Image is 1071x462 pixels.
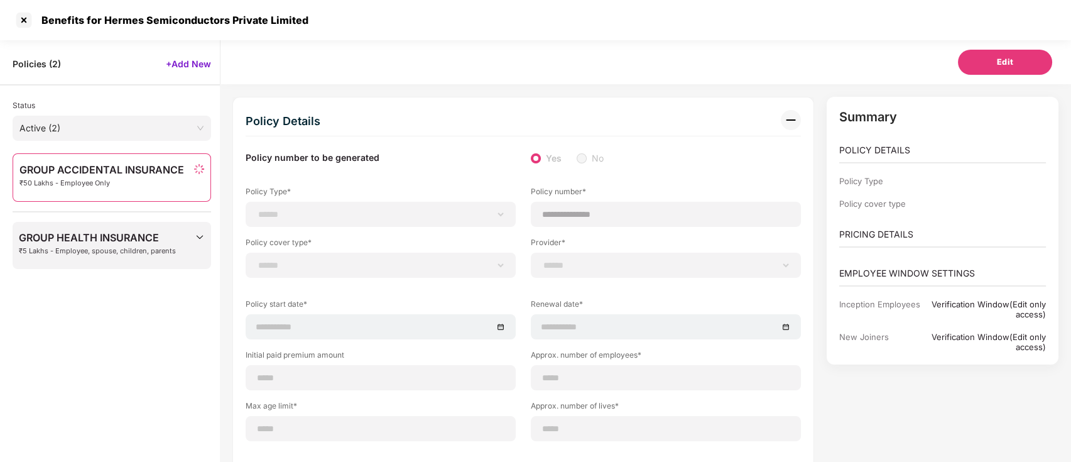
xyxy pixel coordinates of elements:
span: No [587,151,609,165]
div: Benefits for Hermes Semiconductors Private Limited [34,14,308,26]
img: svg+xml;base64,PHN2ZyB3aWR0aD0iMzIiIGhlaWdodD0iMzIiIHZpZXdCb3g9IjAgMCAzMiAzMiIgZmlsbD0ibm9uZSIgeG... [781,110,801,130]
label: Initial paid premium amount [246,349,516,365]
label: Policy number* [531,186,801,202]
label: Max age limit* [246,400,516,416]
div: Policy Details [246,110,320,133]
label: Approx. number of lives* [531,400,801,416]
p: PRICING DETAILS [839,228,1046,241]
label: Policy start date* [246,299,516,314]
div: Policy cover type [839,199,925,209]
span: Edit [997,56,1014,69]
span: ₹50 Lakhs - Employee Only [19,179,184,187]
label: Renewal date* [531,299,801,314]
span: GROUP ACCIDENTAL INSURANCE [19,164,184,175]
p: POLICY DETAILS [839,143,1046,157]
span: Policies ( 2 ) [13,58,61,70]
span: Status [13,101,35,110]
button: Edit [958,50,1052,75]
span: GROUP HEALTH INSURANCE [19,232,176,243]
label: Policy number to be generated [246,151,379,165]
p: EMPLOYEE WINDOW SETTINGS [839,267,1046,280]
label: Policy Type* [246,186,516,202]
label: Approx. number of employees* [531,349,801,365]
div: Policy Type [839,176,925,186]
div: New Joiners [839,332,925,352]
span: +Add New [166,58,211,70]
span: Yes [541,151,567,165]
img: svg+xml;base64,PHN2ZyBpZD0iRHJvcGRvd24tMzJ4MzIiIHhtbG5zPSJodHRwOi8vd3d3LnczLm9yZy8yMDAwL3N2ZyIgd2... [195,232,205,242]
p: Summary [839,109,1046,124]
span: ₹5 Lakhs - Employee, spouse, children, parents [19,247,176,255]
label: Provider* [531,237,801,253]
div: Verification Window(Edit only access) [925,332,1046,352]
div: Verification Window(Edit only access) [925,299,1046,319]
label: Policy cover type* [246,237,516,253]
span: Active (2) [19,119,204,138]
div: Inception Employees [839,299,925,319]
